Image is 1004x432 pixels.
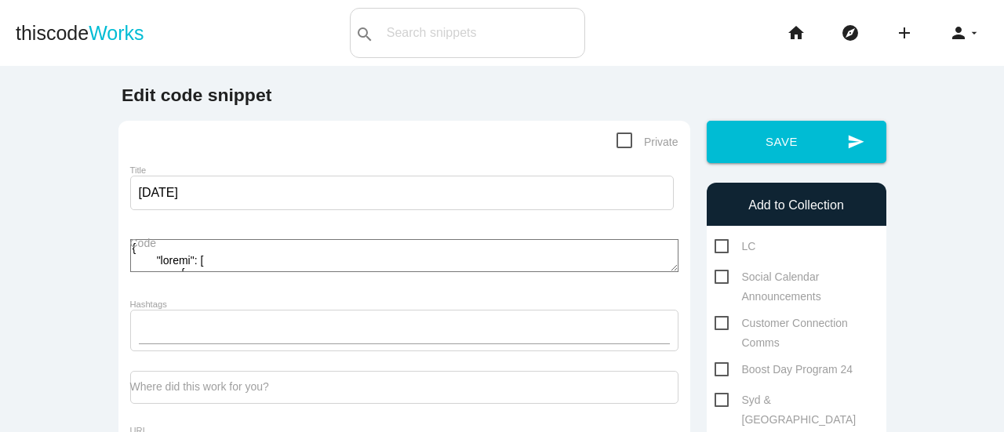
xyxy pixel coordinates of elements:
[715,314,878,333] span: Customer Connection Comms
[130,165,147,175] label: Title
[949,8,968,58] i: person
[617,133,678,152] span: Private
[715,237,756,256] span: LC
[895,8,914,58] i: add
[715,360,853,379] span: Boost Day Program 24
[16,8,144,58] a: thiscodeWorks
[715,390,878,410] span: Syd & [GEOGRAPHIC_DATA]
[130,239,678,272] textarea: { "loremi": [ { "dolo": "sitame", "cons": { "adip": "elits_doei", "temp": ":incididu: Utlab Etdo ...
[122,85,271,105] b: Edit code snippet
[707,121,886,163] button: sendSave
[841,8,860,58] i: explore
[715,198,878,212] h6: Add to Collection
[787,8,806,58] i: home
[715,267,878,287] span: Social Calendar Announcements
[847,121,864,163] i: send
[130,380,269,393] label: Where did this work for you?
[355,9,374,60] i: search
[968,8,980,58] i: arrow_drop_down
[130,299,167,309] label: Hashtags
[351,9,379,57] button: search
[89,22,144,44] span: Works
[130,237,156,249] label: Code
[379,16,584,49] input: Search snippets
